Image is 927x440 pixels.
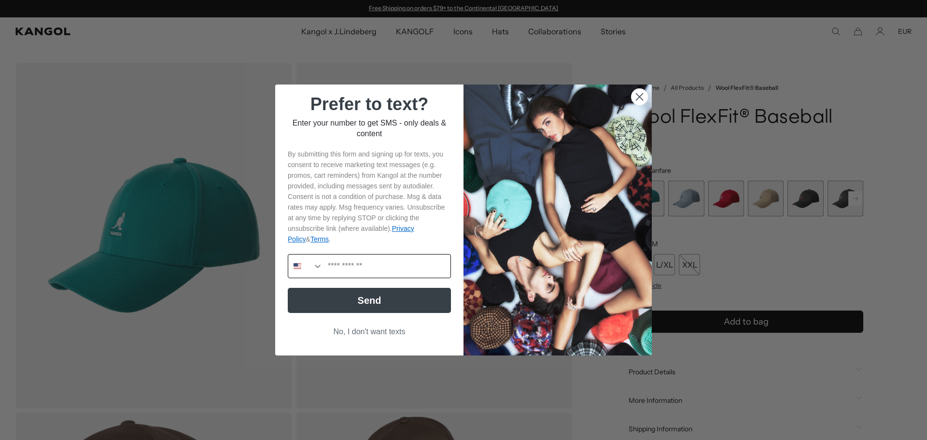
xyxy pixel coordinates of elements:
img: 32d93059-7686-46ce-88e0-f8be1b64b1a2.jpeg [463,85,652,355]
a: Terms [310,235,329,243]
span: Enter your number to get SMS - only deals & content [293,119,447,138]
button: Send [288,288,451,313]
p: By submitting this form and signing up for texts, you consent to receive marketing text messages ... [288,149,451,244]
img: United States [294,262,301,270]
span: Prefer to text? [310,94,428,114]
button: Close dialog [631,88,648,105]
button: No, I don't want texts [288,323,451,341]
input: Phone Number [323,255,450,278]
button: Search Countries [288,255,323,278]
